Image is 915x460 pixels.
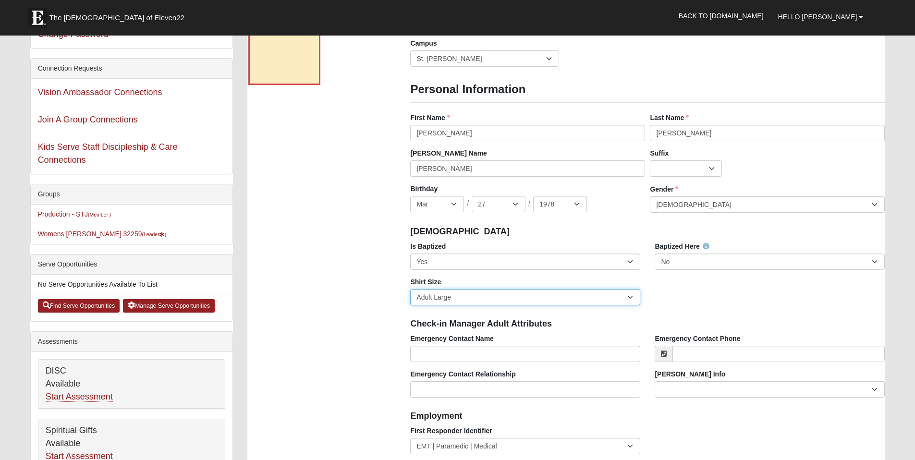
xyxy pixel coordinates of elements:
label: Emergency Contact Phone [655,334,740,343]
a: Manage Serve Opportunities [123,299,215,313]
a: Hello [PERSON_NAME] [771,5,871,29]
label: Last Name [650,113,689,122]
div: Groups [31,184,232,205]
a: Kids Serve Staff Discipleship & Care Connections [38,142,178,165]
label: Baptized Here [655,242,709,251]
a: Vision Ambassador Connections [38,87,162,97]
div: Serve Opportunities [31,254,232,275]
small: (Member ) [88,212,111,218]
a: Find Serve Opportunities [38,299,120,313]
a: Back to [DOMAIN_NAME] [671,4,771,28]
label: [PERSON_NAME] Name [410,148,487,158]
label: First Name [410,113,450,122]
label: Suffix [650,148,669,158]
h4: Check-in Manager Adult Attributes [410,319,885,329]
h4: Employment [410,411,885,422]
a: Start Assessment [46,392,113,402]
span: Hello [PERSON_NAME] [778,13,857,21]
img: Eleven22 logo [28,8,47,27]
label: [PERSON_NAME] Info [655,369,725,379]
label: Campus [410,38,437,48]
a: Womens [PERSON_NAME] 32259(Leader) [38,230,167,238]
div: Assessments [31,332,232,352]
label: Birthday [410,184,438,194]
span: / [528,198,530,209]
label: Emergency Contact Name [410,334,494,343]
label: Shirt Size [410,277,441,287]
div: DISC Available [38,360,225,409]
li: No Serve Opportunities Available To List [31,275,232,294]
div: Connection Requests [31,59,232,79]
h3: Personal Information [410,83,885,97]
a: Join A Group Connections [38,115,138,124]
h4: [DEMOGRAPHIC_DATA] [410,227,885,237]
a: The [DEMOGRAPHIC_DATA] of Eleven22 [23,3,215,27]
label: Gender [650,184,678,194]
label: First Responder Identifier [410,426,492,436]
span: / [467,198,469,209]
label: Is Baptized [410,242,446,251]
label: Emergency Contact Relationship [410,369,515,379]
span: The [DEMOGRAPHIC_DATA] of Eleven22 [49,13,184,23]
a: Production - STJ(Member ) [38,210,111,218]
small: (Leader ) [142,231,166,237]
